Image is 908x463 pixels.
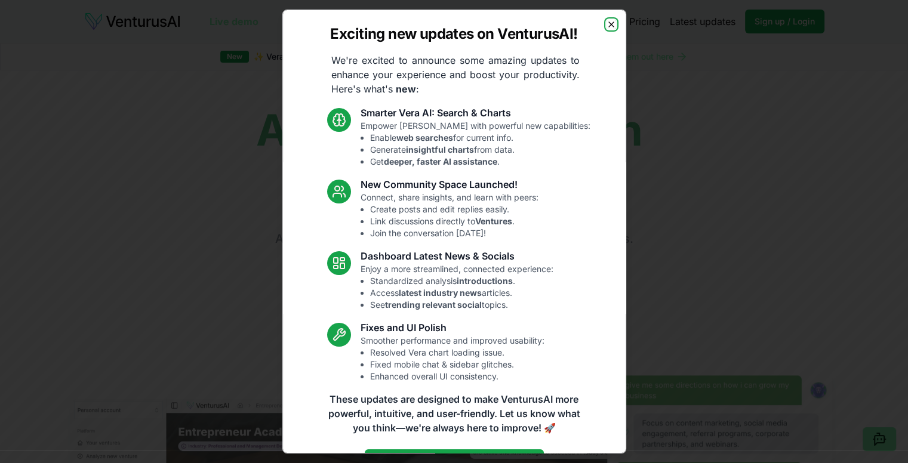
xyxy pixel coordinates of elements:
li: Join the conversation [DATE]! [370,227,538,239]
li: Create posts and edit replies easily. [370,203,538,215]
li: Fixed mobile chat & sidebar glitches. [370,359,544,371]
strong: trending relevant social [385,300,482,310]
p: Smoother performance and improved usability: [361,335,544,382]
li: Access articles. [370,287,553,299]
li: Link discussions directly to . [370,215,538,227]
p: Enjoy a more streamlined, connected experience: [361,263,553,311]
p: Connect, share insights, and learn with peers: [361,192,538,239]
li: Get . [370,156,590,168]
li: Enhanced overall UI consistency. [370,371,544,382]
p: We're excited to announce some amazing updates to enhance your experience and boost your producti... [322,53,589,96]
strong: latest industry news [399,288,482,298]
strong: introductions [457,276,513,286]
strong: insightful charts [406,144,474,155]
h2: Exciting new updates on VenturusAI! [330,24,577,44]
li: Resolved Vera chart loading issue. [370,347,544,359]
li: See topics. [370,299,553,311]
strong: web searches [396,132,453,143]
p: Empower [PERSON_NAME] with powerful new capabilities: [361,120,590,168]
strong: Ventures [475,216,512,226]
strong: deeper, faster AI assistance [384,156,497,166]
li: Generate from data. [370,144,590,156]
h3: Smarter Vera AI: Search & Charts [361,106,590,120]
li: Standardized analysis . [370,275,553,287]
h3: New Community Space Launched! [361,177,538,192]
strong: new [396,83,416,95]
h3: Dashboard Latest News & Socials [361,249,553,263]
h3: Fixes and UI Polish [361,320,544,335]
li: Enable for current info. [370,132,590,144]
p: These updates are designed to make VenturusAI more powerful, intuitive, and user-friendly. Let us... [321,392,588,435]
